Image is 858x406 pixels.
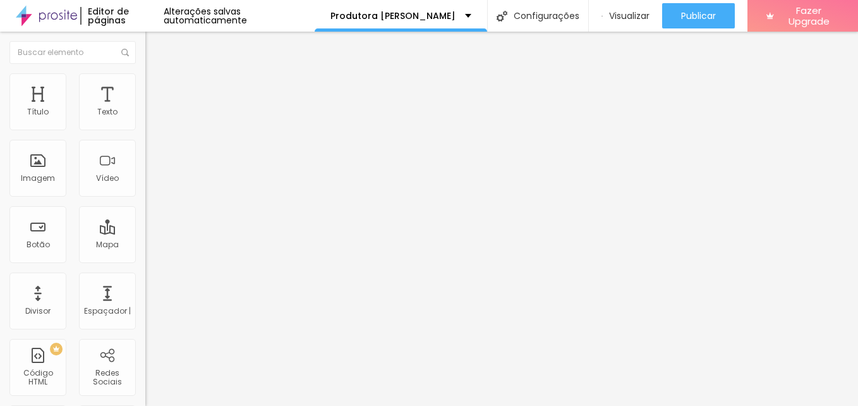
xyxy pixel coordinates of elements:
[609,11,650,21] span: Visualizar
[681,11,716,21] span: Publicar
[121,49,129,56] img: Ícone
[514,11,579,20] font: Configurações
[13,369,63,387] div: Código HTML
[84,307,131,316] div: Espaçador |
[80,7,164,25] div: Editor de páginas
[96,240,119,249] div: Mapa
[25,307,51,316] div: Divisor
[330,11,456,20] p: Produtora [PERSON_NAME]
[589,3,662,28] button: Visualizar
[96,174,119,183] div: Vídeo
[9,41,136,64] input: Buscar elemento
[27,108,49,116] div: Título
[97,108,118,116] div: Texto
[662,3,735,28] button: Publicar
[27,240,50,249] div: Botão
[21,174,55,183] div: Imagem
[164,7,315,25] div: Alterações salvas automaticamente
[82,369,132,387] div: Redes Sociais
[145,32,858,406] iframe: Editor
[497,11,507,22] img: Ícone
[779,5,839,27] span: Fazer Upgrade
